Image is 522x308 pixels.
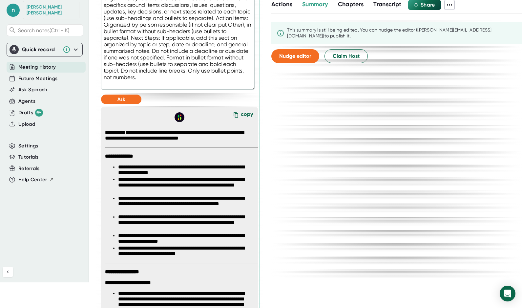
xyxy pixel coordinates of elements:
button: Collapse sidebar [3,267,13,277]
span: Claim Host [333,52,360,60]
button: Help Center [18,176,54,184]
div: This summary is still being edited. You can nudge the editor ([PERSON_NAME][EMAIL_ADDRESS][DOMAIN... [287,27,517,39]
button: Meeting History [18,63,56,71]
span: Actions [271,1,292,8]
button: Agents [18,98,35,105]
button: Ask Spinach [18,86,48,94]
button: Claim Host [324,49,368,63]
span: Summary [302,1,328,8]
button: Referrals [18,165,39,172]
span: Transcript [373,1,402,8]
span: Search notes (Ctrl + K) [18,27,81,33]
div: Nicole Kelly [27,4,76,16]
span: Share [421,2,435,8]
div: 99+ [35,109,43,117]
button: Drafts 99+ [18,109,43,117]
span: Help Center [18,176,47,184]
div: Open Intercom Messenger [500,286,515,301]
button: Upload [18,121,35,128]
button: Ask [101,95,141,104]
button: Future Meetings [18,75,57,82]
div: copy [241,111,253,120]
button: Tutorials [18,153,38,161]
button: Settings [18,142,38,150]
div: Quick record [10,43,80,56]
div: Quick record [22,46,59,53]
span: n [7,4,20,17]
span: Chapters [338,1,364,8]
button: Nudge editor [271,49,319,63]
div: Drafts [18,109,43,117]
span: Nudge editor [279,53,311,59]
span: Ask [117,97,125,102]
